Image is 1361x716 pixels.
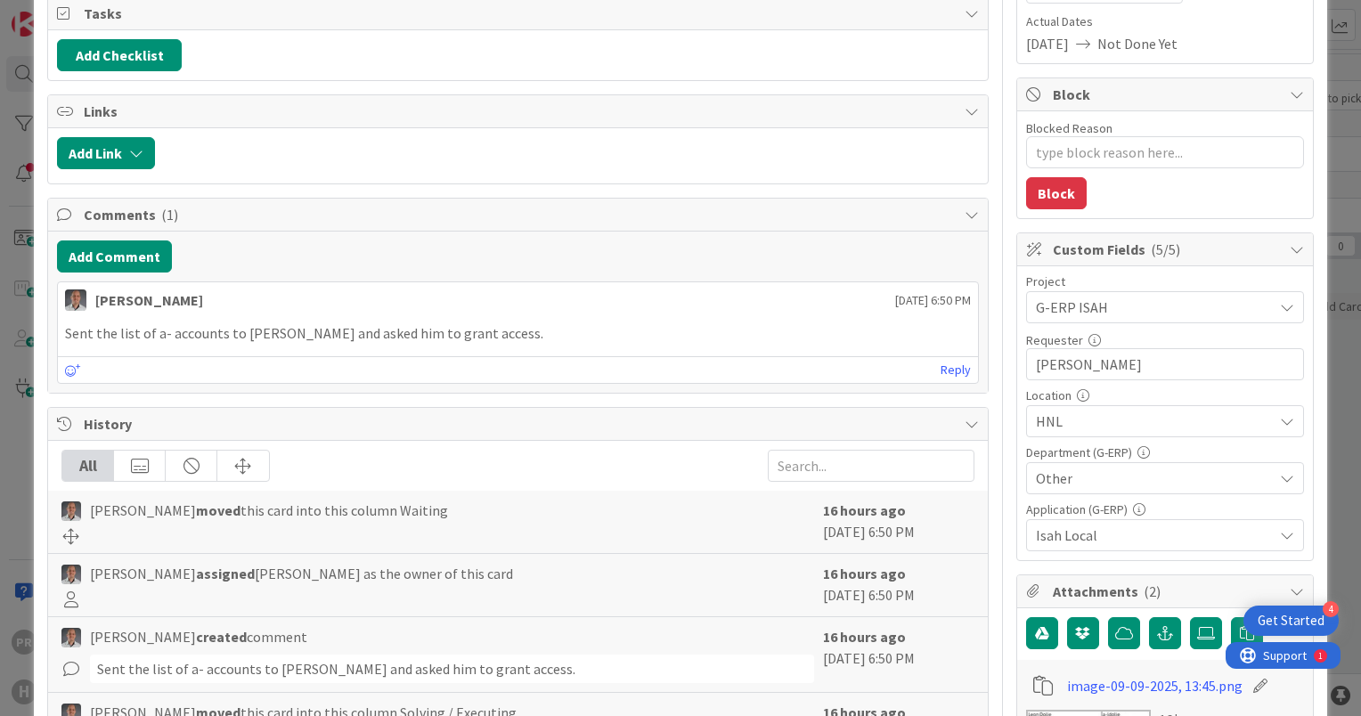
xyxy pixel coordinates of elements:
[1258,612,1324,630] div: Get Started
[1036,525,1273,546] span: Isah Local
[1026,120,1112,136] label: Blocked Reason
[1053,239,1281,260] span: Custom Fields
[196,501,240,519] b: moved
[1036,295,1264,320] span: G-ERP ISAH
[61,565,81,584] img: PS
[1026,446,1304,459] div: Department (G-ERP)
[90,626,307,647] span: [PERSON_NAME] comment
[768,450,974,482] input: Search...
[84,3,956,24] span: Tasks
[1053,581,1281,602] span: Attachments
[196,628,247,646] b: created
[57,240,172,273] button: Add Comment
[1026,503,1304,516] div: Application (G-ERP)
[90,500,448,521] span: [PERSON_NAME] this card into this column Waiting
[161,206,178,224] span: ( 1 )
[1026,33,1069,54] span: [DATE]
[1053,84,1281,105] span: Block
[90,563,513,584] span: [PERSON_NAME] [PERSON_NAME] as the owner of this card
[1151,240,1180,258] span: ( 5/5 )
[93,7,97,21] div: 1
[1097,33,1178,54] span: Not Done Yet
[823,628,906,646] b: 16 hours ago
[196,565,255,582] b: assigned
[65,323,971,344] p: Sent the list of a- accounts to [PERSON_NAME] and asked him to grant access.
[1026,12,1304,31] span: Actual Dates
[84,413,956,435] span: History
[65,289,86,311] img: PS
[84,101,956,122] span: Links
[1144,582,1161,600] span: ( 2 )
[1026,332,1083,348] label: Requester
[61,628,81,647] img: PS
[823,565,906,582] b: 16 hours ago
[61,501,81,521] img: PS
[1026,177,1087,209] button: Block
[57,137,155,169] button: Add Link
[823,626,974,683] div: [DATE] 6:50 PM
[90,655,814,683] div: Sent the list of a- accounts to [PERSON_NAME] and asked him to grant access.
[1026,275,1304,288] div: Project
[95,289,203,311] div: [PERSON_NAME]
[57,39,182,71] button: Add Checklist
[941,359,971,381] a: Reply
[1036,468,1273,489] span: Other
[37,3,81,24] span: Support
[1243,606,1339,636] div: Open Get Started checklist, remaining modules: 4
[1036,411,1273,432] span: HNL
[84,204,956,225] span: Comments
[895,291,971,310] span: [DATE] 6:50 PM
[1323,601,1339,617] div: 4
[823,501,906,519] b: 16 hours ago
[823,563,974,607] div: [DATE] 6:50 PM
[62,451,114,481] div: All
[823,500,974,544] div: [DATE] 6:50 PM
[1067,675,1243,696] a: image-09-09-2025, 13:45.png
[1026,389,1304,402] div: Location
